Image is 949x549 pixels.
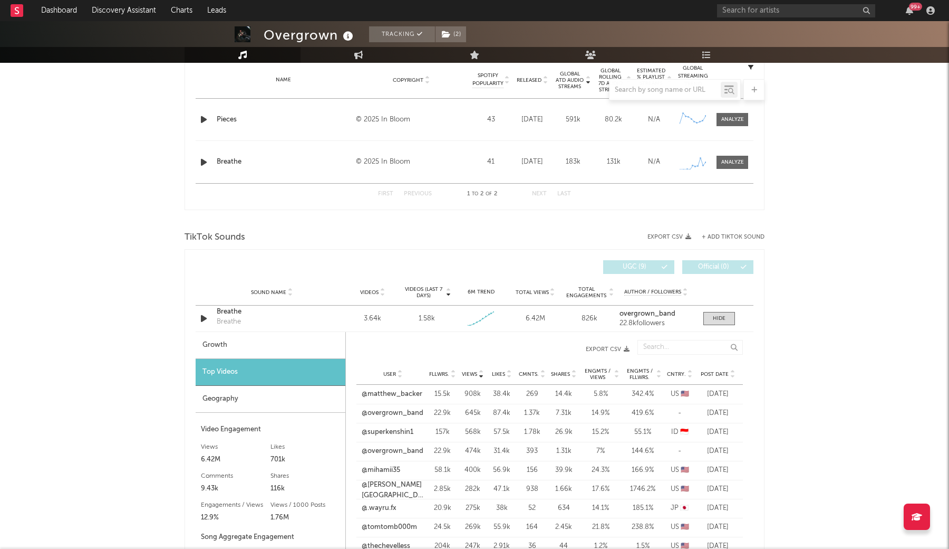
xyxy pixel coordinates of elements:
span: Global Rolling 7D Audio Streams [596,68,625,93]
div: Views / 1000 Posts [270,499,340,512]
span: Post Date [701,371,729,377]
span: Cntry. [667,371,686,377]
div: 17.6 % [582,484,619,495]
div: 400k [461,465,485,476]
div: 156 [519,465,545,476]
div: 1.58k [419,314,435,324]
div: 38.4k [490,389,514,400]
input: Search by song name or URL [609,86,721,94]
span: Official ( 0 ) [689,264,738,270]
div: 47.1k [490,484,514,495]
span: Sound Name [251,289,286,296]
div: 22.8k followers [619,320,693,327]
div: 14.9 % [582,408,619,419]
div: 238.8 % [624,522,661,533]
span: Total Engagements [565,286,608,299]
span: Released [517,77,541,83]
div: Engagements / Views [201,499,270,512]
span: Author / Followers [624,289,681,296]
span: 🇮🇩 [680,429,689,436]
div: 99 + [909,3,922,11]
div: Growth [196,332,345,359]
div: 701k [270,453,340,466]
div: 5.8 % [582,389,619,400]
button: + Add TikTok Sound [691,234,764,240]
div: - [666,408,693,419]
div: 15.2 % [582,427,619,438]
div: 1.66k [550,484,577,495]
div: 14.4k [550,389,577,400]
div: 26.9k [550,427,577,438]
span: to [472,192,478,196]
div: 6.42M [511,314,560,324]
div: 1.78k [519,427,545,438]
a: @mihamii35 [362,465,400,476]
span: Copyright [393,77,423,83]
span: Fllwrs. [429,371,449,377]
div: 20.9k [429,503,456,514]
span: Videos [360,289,379,296]
div: 43 [472,115,509,125]
div: 634 [550,503,577,514]
button: Next [532,191,547,197]
span: 🇺🇸 [681,486,689,493]
div: US [666,465,693,476]
div: 57.5k [490,427,514,438]
span: Videos (last 7 days) [402,286,445,299]
div: 87.4k [490,408,514,419]
span: 🇺🇸 [681,391,689,397]
div: JP [666,503,693,514]
div: 938 [519,484,545,495]
div: 342.4 % [624,389,661,400]
strong: overgrown_band [619,310,675,317]
span: Global ATD Audio Streams [555,71,584,90]
button: Export CSV [647,234,691,240]
div: 185.1 % [624,503,661,514]
div: 22.9k [429,408,456,419]
div: Comments [201,470,270,482]
div: 474k [461,446,485,457]
div: 24.5k [429,522,456,533]
div: 908k [461,389,485,400]
div: [DATE] [515,115,550,125]
div: Song Aggregate Engagement [201,531,340,544]
div: US [666,389,693,400]
div: Name [217,76,351,84]
div: 21.8 % [582,522,619,533]
button: + Add TikTok Sound [702,234,764,240]
input: Search for artists [717,4,875,17]
div: 39.9k [550,465,577,476]
button: Tracking [369,26,435,42]
div: © 2025 In Bloom [356,113,467,126]
div: 55.9k [490,522,514,533]
div: 52 [519,503,545,514]
span: Engmts / Fllwrs. [624,368,655,381]
div: 419.6 % [624,408,661,419]
div: 645k [461,408,485,419]
span: Spotify Popularity [472,72,503,88]
div: 14.1 % [582,503,619,514]
div: Global Streaming Trend (Last 60D) [677,64,709,96]
div: 38k [490,503,514,514]
span: 🇯🇵 [680,505,689,512]
div: 591k [555,115,590,125]
div: 393 [519,446,545,457]
div: 1746.2 % [624,484,661,495]
span: Views [462,371,477,377]
button: Export CSV [367,346,630,353]
div: Breathe [217,317,241,327]
button: First [378,191,393,197]
span: 🇺🇸 [681,467,689,474]
div: 80.2k [596,115,631,125]
div: 7 % [582,446,619,457]
div: [DATE] [698,522,738,533]
div: 22.9k [429,446,456,457]
div: Breathe [217,307,327,317]
span: Likes [492,371,505,377]
div: Pieces [217,115,351,125]
div: 41 [472,157,509,167]
div: 144.6 % [624,446,661,457]
div: 24.3 % [582,465,619,476]
div: [DATE] [698,465,738,476]
div: Shares [270,470,340,482]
